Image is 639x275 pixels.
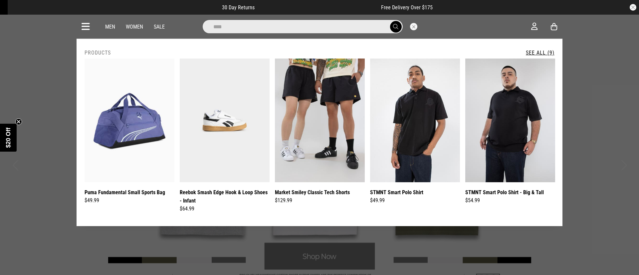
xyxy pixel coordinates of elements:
img: Puma Fundamental Small Sports Bag in Blue [85,59,174,182]
div: $49.99 [370,197,460,205]
span: 30 Day Returns [222,4,255,11]
span: $20 Off [5,127,12,148]
img: Reebok Smash Edge Hook & Loop Shoes - Infant in White [180,59,270,182]
img: Stmnt Smart Polo Shirt in Black [370,59,460,182]
a: Market Smiley Classic Tech Shorts [275,188,350,197]
a: Reebok Smash Edge Hook & Loop Shoes - Infant [180,188,270,205]
h2: Products [85,50,111,56]
div: $49.99 [85,197,174,205]
img: Market Smiley Classic Tech Shorts in Black [275,59,365,182]
a: See All (9) [526,50,554,56]
a: Puma Fundamental Small Sports Bag [85,188,165,197]
a: Sale [154,24,165,30]
a: STMNT Smart Polo Shirt [370,188,423,197]
img: Stmnt Smart Polo Shirt - Big & Tall in Black [465,59,555,182]
span: Free Delivery Over $175 [381,4,433,11]
a: Women [126,24,143,30]
div: $129.99 [275,197,365,205]
button: Open LiveChat chat widget [5,3,25,23]
div: $54.99 [465,197,555,205]
button: Close search [410,23,417,30]
a: STMNT Smart Polo Shirt - Big & Tall [465,188,544,197]
a: Men [105,24,115,30]
button: Close teaser [15,118,22,125]
iframe: Customer reviews powered by Trustpilot [268,4,368,11]
div: $64.99 [180,205,270,213]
